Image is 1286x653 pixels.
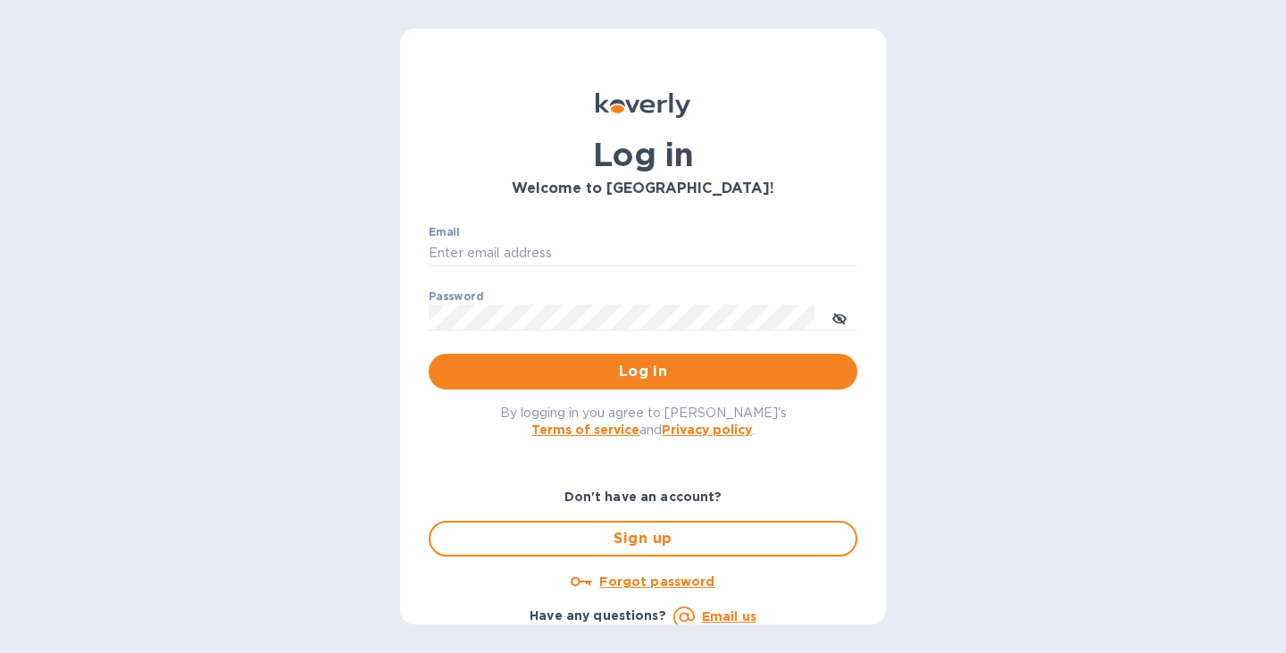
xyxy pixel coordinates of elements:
[500,406,787,437] span: By logging in you agree to [PERSON_NAME]'s and .
[596,93,690,118] img: Koverly
[429,354,857,389] button: Log in
[599,574,714,589] u: Forgot password
[445,528,841,549] span: Sign up
[702,609,756,624] a: Email us
[662,423,752,437] a: Privacy policy
[429,180,857,197] h3: Welcome to [GEOGRAPHIC_DATA]!
[429,136,857,173] h1: Log in
[564,490,722,504] b: Don't have an account?
[531,423,639,437] a: Terms of service
[429,240,857,267] input: Enter email address
[429,227,460,238] label: Email
[429,521,857,557] button: Sign up
[822,299,857,335] button: toggle password visibility
[530,608,666,623] b: Have any questions?
[443,361,843,382] span: Log in
[429,291,483,302] label: Password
